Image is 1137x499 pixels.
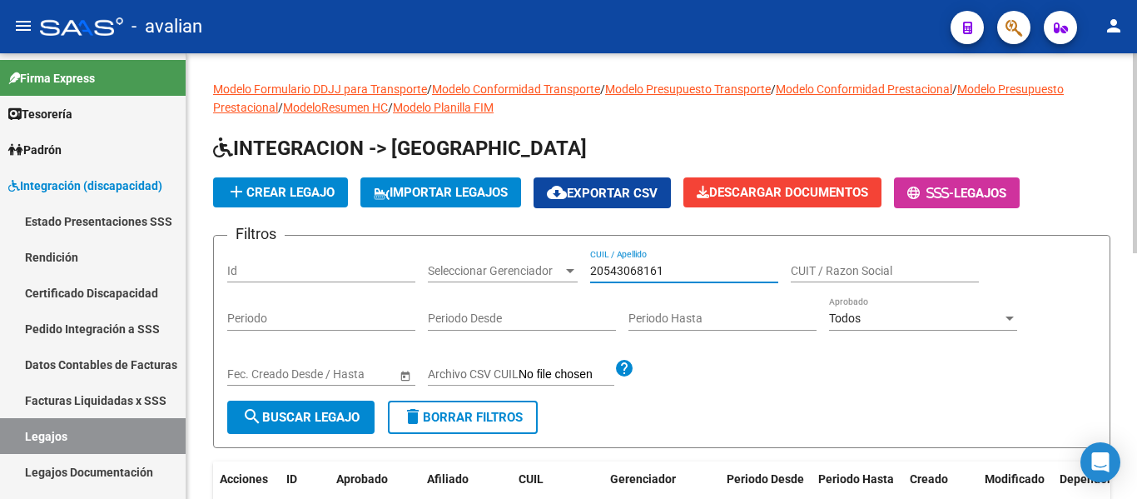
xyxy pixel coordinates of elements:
input: Start date [227,367,279,382]
span: Integración (discapacidad) [8,177,162,195]
button: Buscar Legajo [227,401,375,434]
span: Creado [910,472,948,486]
mat-icon: menu [13,16,33,36]
span: IMPORTAR LEGAJOS [374,185,508,200]
span: Dependencia [1060,472,1130,486]
span: Modificado [985,472,1045,486]
button: Open calendar [396,367,414,384]
mat-icon: help [614,358,634,378]
mat-icon: search [242,407,262,427]
span: Todos [829,312,861,325]
button: Descargar Documentos [683,177,881,207]
span: Descargar Documentos [697,185,868,200]
h3: Filtros [227,222,285,246]
mat-icon: add [226,182,246,202]
mat-icon: person [1104,16,1124,36]
span: Crear Legajo [226,185,335,200]
span: CUIL [519,472,544,486]
span: Seleccionar Gerenciador [428,264,563,278]
button: IMPORTAR LEGAJOS [360,177,521,207]
input: End date [293,367,375,382]
a: Modelo Formulario DDJJ para Transporte [213,82,427,96]
a: Modelo Conformidad Prestacional [776,82,952,96]
span: Firma Express [8,69,95,87]
mat-icon: cloud_download [547,182,567,202]
span: Borrar Filtros [403,410,523,425]
button: -Legajos [894,177,1020,208]
span: Buscar Legajo [242,410,360,425]
span: Periodo Hasta [818,472,894,486]
a: ModeloResumen HC [283,101,388,114]
div: Open Intercom Messenger [1080,442,1120,482]
span: Acciones [220,472,268,486]
a: Modelo Planilla FIM [393,101,494,114]
span: - avalian [132,8,202,45]
mat-icon: delete [403,407,423,427]
span: Afiliado [427,472,469,486]
a: Modelo Conformidad Transporte [432,82,600,96]
button: Exportar CSV [534,177,671,208]
button: Borrar Filtros [388,401,538,434]
span: Tesorería [8,105,72,123]
span: Gerenciador [610,472,676,486]
span: INTEGRACION -> [GEOGRAPHIC_DATA] [213,137,587,160]
a: Modelo Presupuesto Transporte [605,82,771,96]
span: Aprobado [336,472,388,486]
span: Archivo CSV CUIL [428,367,519,381]
span: Padrón [8,141,62,159]
span: Periodo Desde [727,472,804,486]
button: Crear Legajo [213,177,348,207]
span: Exportar CSV [547,186,658,201]
span: Legajos [954,186,1006,201]
span: - [907,186,954,201]
span: ID [286,472,297,486]
input: Archivo CSV CUIL [519,367,614,382]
